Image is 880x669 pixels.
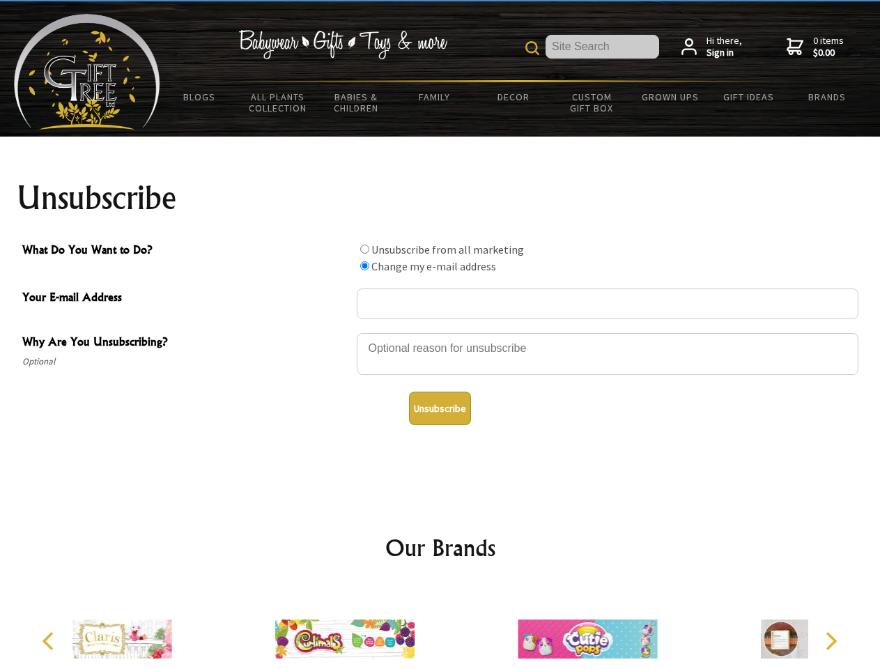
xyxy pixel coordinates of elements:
[160,82,239,111] a: BLOGS
[22,353,350,370] span: Optional
[371,243,524,256] label: Unsubscribe from all marketing
[22,289,350,309] span: Your E-mail Address
[396,82,474,111] a: Family
[631,82,709,111] a: Grown Ups
[787,35,844,59] a: 0 items$0.00
[525,41,539,55] img: product search
[22,333,350,353] span: Why Are You Unsubscribing?
[813,47,844,59] strong: $0.00
[681,35,742,59] a: Hi there,Sign in
[409,392,471,425] button: Unsubscribe
[357,333,858,375] textarea: Why Are You Unsubscribing?
[813,34,844,59] span: 0 items
[357,289,858,319] input: Your E-mail Address
[553,82,631,123] a: Custom Gift Box
[14,14,160,130] img: Babyware - Gifts - Toys and more...
[709,82,788,111] a: Gift Ideas
[238,30,447,59] img: Babywear - Gifts - Toys & more
[17,181,864,215] h1: Unsubscribe
[815,626,846,656] button: Next
[35,626,65,656] button: Previous
[28,531,853,564] h2: Our Brands
[707,35,742,59] span: Hi there,
[360,245,369,254] input: What Do You Want to Do?
[474,82,553,111] a: Decor
[239,82,318,123] a: All Plants Collection
[22,241,350,261] span: What Do You Want to Do?
[317,82,396,123] a: Babies & Children
[707,47,742,59] strong: Sign in
[360,261,369,270] input: What Do You Want to Do?
[546,35,659,59] input: Site Search
[371,259,496,273] label: Change my e-mail address
[788,82,867,111] a: Brands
